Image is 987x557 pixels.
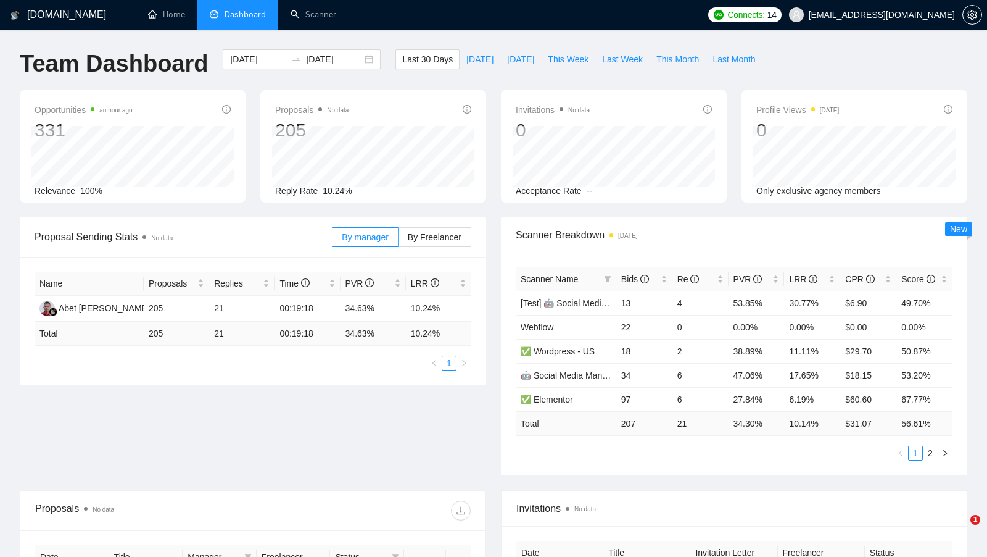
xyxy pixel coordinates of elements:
img: gigradar-bm.png [49,308,57,316]
button: Last Month [706,49,762,69]
button: This Week [541,49,595,69]
span: No data [327,107,349,114]
span: 100% [80,186,102,196]
span: info-circle [640,275,649,283]
div: 0 [516,119,590,142]
td: 17.65% [784,363,840,387]
li: 2 [923,446,938,461]
img: logo [10,6,19,25]
td: 6 [672,363,729,387]
a: homeHome [148,9,185,20]
span: This Month [656,52,699,66]
span: right [941,450,949,457]
td: 10.14 % [784,411,840,435]
span: Invitations [516,501,952,516]
span: info-circle [866,275,875,283]
td: 47.06% [729,363,785,387]
a: 🤖 Social Media Manager - [GEOGRAPHIC_DATA] [521,371,717,380]
span: left [897,450,904,457]
span: Proposal Sending Stats [35,229,332,245]
td: 2 [672,339,729,363]
span: By manager [342,232,388,242]
span: info-circle [463,105,471,114]
iframe: Intercom live chat [945,515,975,545]
span: Relevance [35,186,75,196]
a: [Test] 🤖 Social Media Manager - [GEOGRAPHIC_DATA] [521,298,740,308]
time: an hour ago [99,107,132,114]
span: info-circle [431,278,439,287]
button: download [451,501,471,521]
span: download [452,506,470,516]
span: dashboard [210,10,218,19]
span: By Freelancer [408,232,461,242]
td: $6.90 [840,291,896,315]
a: 2 [923,446,937,460]
a: Webflow [521,322,553,332]
td: 53.85% [729,291,785,315]
td: 22 [616,315,672,339]
div: 0 [756,119,839,142]
span: Dashboard [225,9,266,20]
span: Time [279,278,309,288]
div: 331 [35,119,133,142]
button: Last 30 Days [395,49,460,69]
span: info-circle [927,275,935,283]
span: Reply Rate [275,186,318,196]
li: 1 [442,356,456,371]
span: No data [151,235,173,241]
span: Replies [214,277,260,290]
th: Proposals [144,272,209,296]
button: left [893,446,908,461]
input: Start date [230,52,286,66]
td: $0.00 [840,315,896,339]
div: Abet [PERSON_NAME] [59,301,150,315]
td: Total [35,322,144,346]
span: info-circle [222,105,231,114]
span: info-circle [944,105,952,114]
td: 50.87% [896,339,952,363]
span: Scanner Name [521,274,578,284]
span: Invitations [516,103,590,117]
td: 21 [672,411,729,435]
th: Name [35,272,144,296]
span: setting [963,10,981,20]
button: right [938,446,952,461]
span: New [950,224,967,234]
li: 1 [908,446,923,461]
span: info-circle [809,275,817,283]
span: 1 [970,515,980,525]
a: ✅ Wordpress - US [521,346,595,356]
td: 38.89% [729,339,785,363]
span: Re [677,274,700,284]
span: LRR [411,278,439,288]
span: PVR [733,274,762,284]
button: setting [962,5,982,25]
span: This Week [548,52,588,66]
td: 11.11% [784,339,840,363]
td: 34.63% [341,296,406,322]
td: 18 [616,339,672,363]
span: Score [901,274,935,284]
a: 1 [442,356,456,370]
span: right [460,359,468,367]
h1: Team Dashboard [20,49,208,78]
button: right [456,356,471,371]
span: 10.24% [323,186,352,196]
td: 205 [144,296,209,322]
td: 0 [672,315,729,339]
div: Proposals [35,501,253,521]
span: swap-right [291,54,301,64]
td: 207 [616,411,672,435]
td: 10.24 % [406,322,471,346]
span: Last 30 Days [402,52,453,66]
span: Proposals [275,103,349,117]
button: Last Week [595,49,650,69]
span: [DATE] [466,52,493,66]
span: Opportunities [35,103,133,117]
th: Replies [209,272,275,296]
td: 0.00% [729,315,785,339]
span: filter [604,275,611,283]
span: user [792,10,801,19]
input: End date [306,52,362,66]
span: info-circle [301,278,310,287]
